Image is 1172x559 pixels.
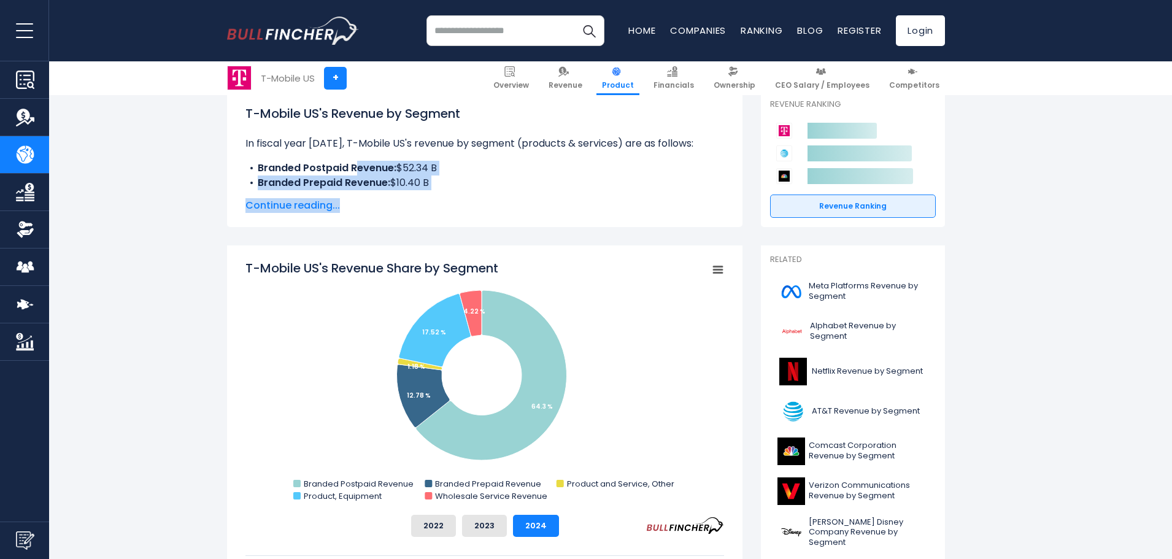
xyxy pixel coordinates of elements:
[228,66,251,90] img: TMUS logo
[770,255,936,265] p: Related
[567,478,674,490] text: Product and Service, Other
[227,17,359,45] img: bullfincher logo
[777,477,805,505] img: VZ logo
[809,281,928,302] span: Meta Platforms Revenue by Segment
[797,24,823,37] a: Blog
[777,398,808,425] img: T logo
[488,61,534,95] a: Overview
[889,80,939,90] span: Competitors
[777,358,808,385] img: NFLX logo
[777,438,805,465] img: CMCSA logo
[245,104,724,123] h1: T-Mobile US's Revenue by Segment
[653,80,694,90] span: Financials
[777,278,805,306] img: META logo
[714,80,755,90] span: Ownership
[513,515,559,537] button: 2024
[324,67,347,90] a: +
[809,441,928,461] span: Comcast Corporation Revenue by Segment
[462,515,507,537] button: 2023
[407,391,431,400] tspan: 12.78 %
[741,24,782,37] a: Ranking
[549,80,582,90] span: Revenue
[543,61,588,95] a: Revenue
[775,80,869,90] span: CEO Salary / Employees
[261,71,315,85] div: T-Mobile US
[435,490,547,502] text: Wholesale Service Revenue
[227,17,359,45] a: Go to homepage
[708,61,761,95] a: Ownership
[245,136,724,151] p: In fiscal year [DATE], T-Mobile US's revenue by segment (products & services) are as follows:
[770,434,936,468] a: Comcast Corporation Revenue by Segment
[770,315,936,349] a: Alphabet Revenue by Segment
[812,406,920,417] span: AT&T Revenue by Segment
[628,24,655,37] a: Home
[245,260,724,505] svg: T-Mobile US's Revenue Share by Segment
[602,80,634,90] span: Product
[407,362,425,371] tspan: 1.18 %
[493,80,529,90] span: Overview
[258,175,390,190] b: Branded Prepaid Revenue:
[770,195,936,218] a: Revenue Ranking
[776,123,792,139] img: T-Mobile US competitors logo
[777,519,805,546] img: DIS logo
[245,260,498,277] tspan: T-Mobile US's Revenue Share by Segment
[422,328,446,337] tspan: 17.52 %
[304,490,382,502] text: Product, Equipment
[777,318,806,345] img: GOOGL logo
[531,402,553,411] tspan: 64.3 %
[304,478,414,490] text: Branded Postpaid Revenue
[770,275,936,309] a: Meta Platforms Revenue by Segment
[463,307,485,316] tspan: 4.22 %
[896,15,945,46] a: Login
[770,514,936,552] a: [PERSON_NAME] Disney Company Revenue by Segment
[884,61,945,95] a: Competitors
[16,220,34,239] img: Ownership
[809,517,928,549] span: [PERSON_NAME] Disney Company Revenue by Segment
[574,15,604,46] button: Search
[810,321,928,342] span: Alphabet Revenue by Segment
[245,175,724,190] li: $10.40 B
[769,61,875,95] a: CEO Salary / Employees
[411,515,456,537] button: 2022
[770,395,936,428] a: AT&T Revenue by Segment
[245,161,724,175] li: $52.34 B
[838,24,881,37] a: Register
[809,480,928,501] span: Verizon Communications Revenue by Segment
[776,145,792,161] img: AT&T competitors logo
[812,366,923,377] span: Netflix Revenue by Segment
[776,168,792,184] img: Comcast Corporation competitors logo
[670,24,726,37] a: Companies
[596,61,639,95] a: Product
[770,355,936,388] a: Netflix Revenue by Segment
[648,61,700,95] a: Financials
[770,99,936,110] p: Revenue Ranking
[770,474,936,508] a: Verizon Communications Revenue by Segment
[258,161,396,175] b: Branded Postpaid Revenue:
[245,198,724,213] span: Continue reading...
[435,478,541,490] text: Branded Prepaid Revenue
